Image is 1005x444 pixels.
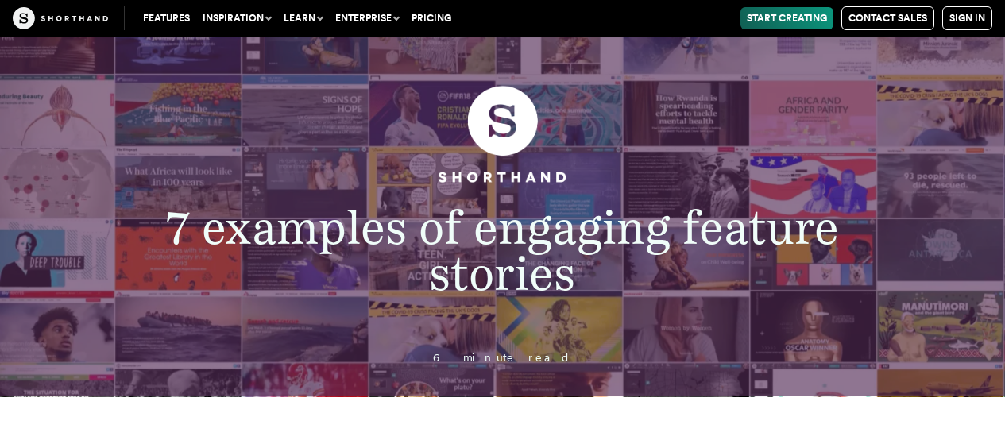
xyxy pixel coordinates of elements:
[740,7,833,29] a: Start Creating
[196,7,277,29] button: Inspiration
[277,7,329,29] button: Learn
[329,7,405,29] button: Enterprise
[841,6,934,30] a: Contact Sales
[13,7,108,29] img: The Craft
[137,7,196,29] a: Features
[433,351,571,364] span: 6 minute read
[942,6,992,30] a: Sign in
[166,199,839,301] span: 7 examples of engaging feature stories
[405,7,458,29] a: Pricing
